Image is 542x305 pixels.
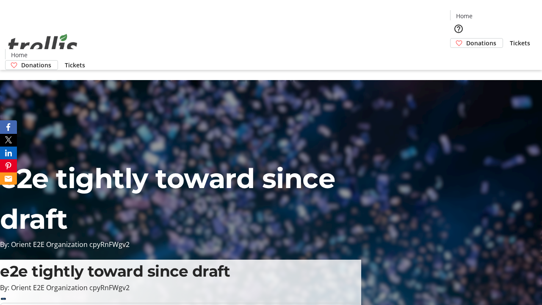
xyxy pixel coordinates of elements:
[6,50,33,59] a: Home
[5,60,58,70] a: Donations
[450,48,467,65] button: Cart
[21,61,51,69] span: Donations
[503,39,537,47] a: Tickets
[466,39,496,47] span: Donations
[11,50,28,59] span: Home
[510,39,530,47] span: Tickets
[450,38,503,48] a: Donations
[451,11,478,20] a: Home
[65,61,85,69] span: Tickets
[450,20,467,37] button: Help
[58,61,92,69] a: Tickets
[456,11,473,20] span: Home
[5,25,80,67] img: Orient E2E Organization cpyRnFWgv2's Logo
